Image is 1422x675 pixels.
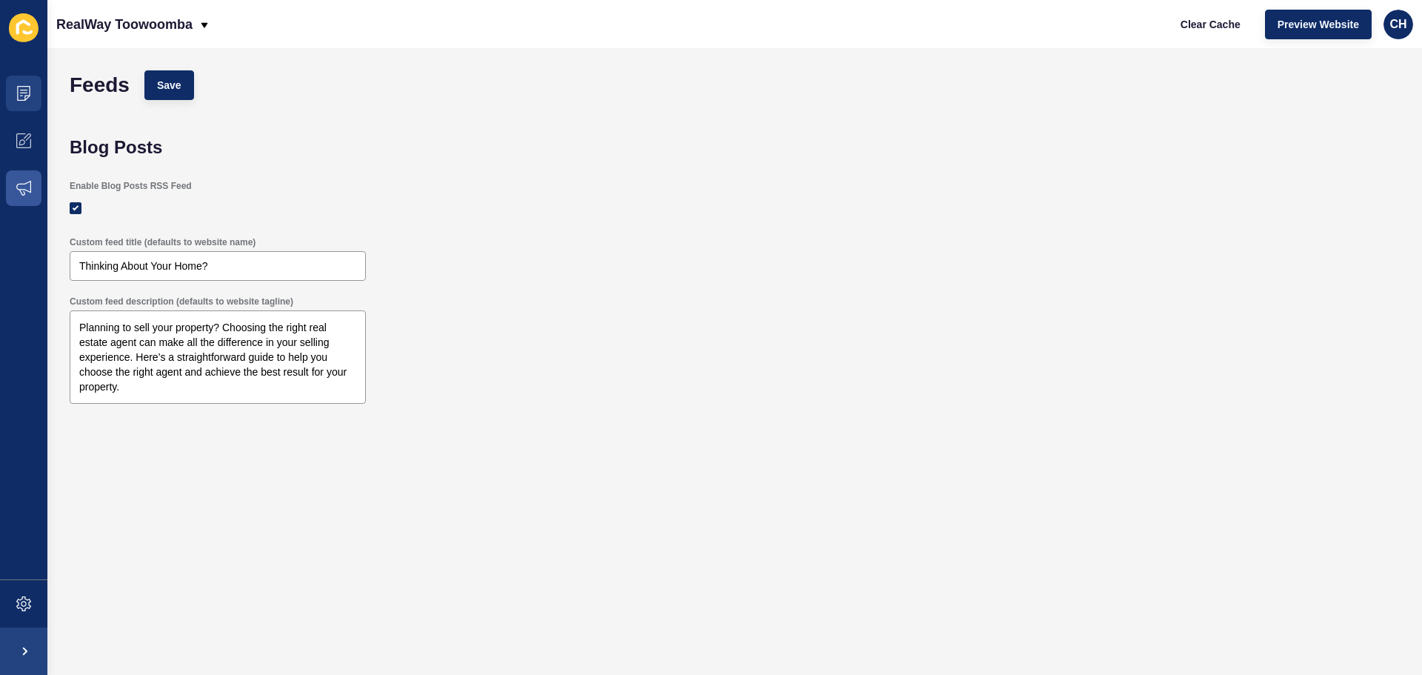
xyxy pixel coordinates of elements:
[1265,10,1372,39] button: Preview Website
[72,313,364,402] textarea: Planning to sell your property? Choosing the right real estate agent can make all the difference ...
[70,236,256,248] label: Custom feed title (defaults to website name)
[1278,17,1359,32] span: Preview Website
[70,180,192,192] label: Enable Blog Posts RSS Feed
[1168,10,1253,39] button: Clear Cache
[144,70,194,100] button: Save
[70,296,293,307] label: Custom feed description (defaults to website tagline)
[70,137,1407,158] h1: Blog Posts
[70,78,130,93] h1: Feeds
[1389,17,1406,32] span: CH
[157,78,181,93] span: Save
[1181,17,1241,32] span: Clear Cache
[56,6,193,43] p: RealWay Toowoomba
